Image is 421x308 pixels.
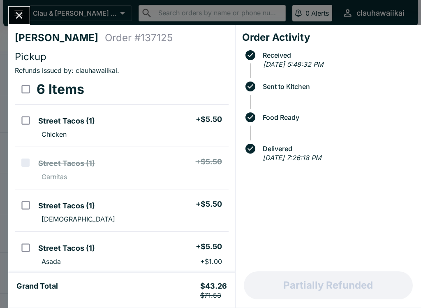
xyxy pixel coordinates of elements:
h4: [PERSON_NAME] [15,32,105,44]
span: Pickup [15,51,46,63]
h4: Order Activity [242,31,414,44]
p: + $1.00 [200,257,222,266]
span: Food Ready [259,114,414,121]
h5: Street Tacos (1) [38,116,95,126]
em: [DATE] 5:48:32 PM [263,60,323,68]
h5: + $5.50 [196,157,222,167]
p: Carnitas [42,173,67,181]
p: Chicken [42,130,67,138]
p: Asada [42,257,61,266]
h4: Order # 137125 [105,32,173,44]
h5: Grand Total [16,281,58,299]
h3: 6 Items [37,81,84,98]
span: Sent to Kitchen [259,83,414,90]
h5: Street Tacos (1) [38,159,95,168]
h5: + $5.50 [196,199,222,209]
h5: Street Tacos (1) [38,201,95,211]
span: Delivered [259,145,414,152]
p: $71.53 [200,291,227,299]
em: [DATE] 7:26:18 PM [263,154,321,162]
h5: + $5.50 [196,114,222,124]
span: Received [259,51,414,59]
h5: + $5.50 [196,242,222,252]
h5: Street Tacos (1) [38,243,95,253]
p: [DEMOGRAPHIC_DATA] [42,215,115,223]
span: Refunds issued by: clauhawaiikai . [15,66,119,75]
h5: $43.26 [200,281,227,299]
button: Close [9,7,30,24]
